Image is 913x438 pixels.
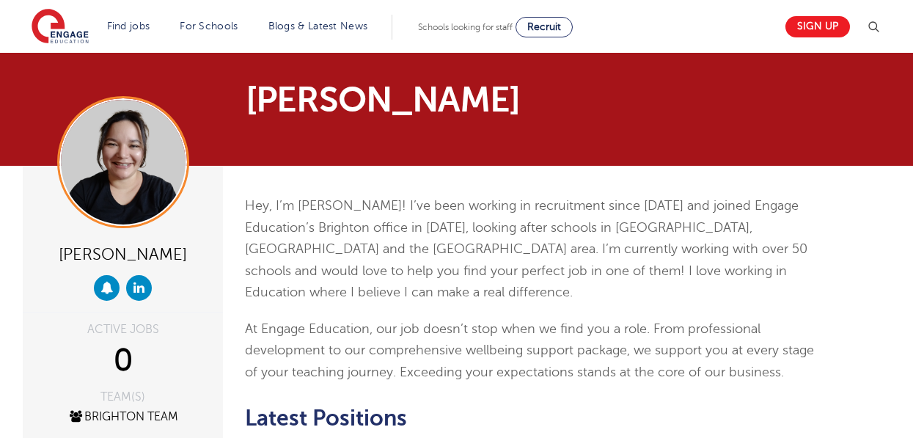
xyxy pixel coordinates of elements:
[32,9,89,45] img: Engage Education
[34,391,212,403] div: TEAM(S)
[245,406,816,431] h2: Latest Positions
[67,410,178,423] a: Brighton Team
[785,16,850,37] a: Sign up
[34,343,212,379] div: 0
[180,21,238,32] a: For Schools
[527,21,561,32] span: Recruit
[245,198,807,299] span: Hey, I’m [PERSON_NAME]! I’ve been working in recruitment since [DATE] and joined Engage Education...
[107,21,150,32] a: Find jobs
[245,321,814,379] span: At Engage Education, our job doesn’t stop when we find you a role. From professional development ...
[516,17,573,37] a: Recruit
[418,22,513,32] span: Schools looking for staff
[34,324,212,335] div: ACTIVE JOBS
[268,21,368,32] a: Blogs & Latest News
[246,82,594,117] h1: [PERSON_NAME]
[34,239,212,268] div: [PERSON_NAME]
